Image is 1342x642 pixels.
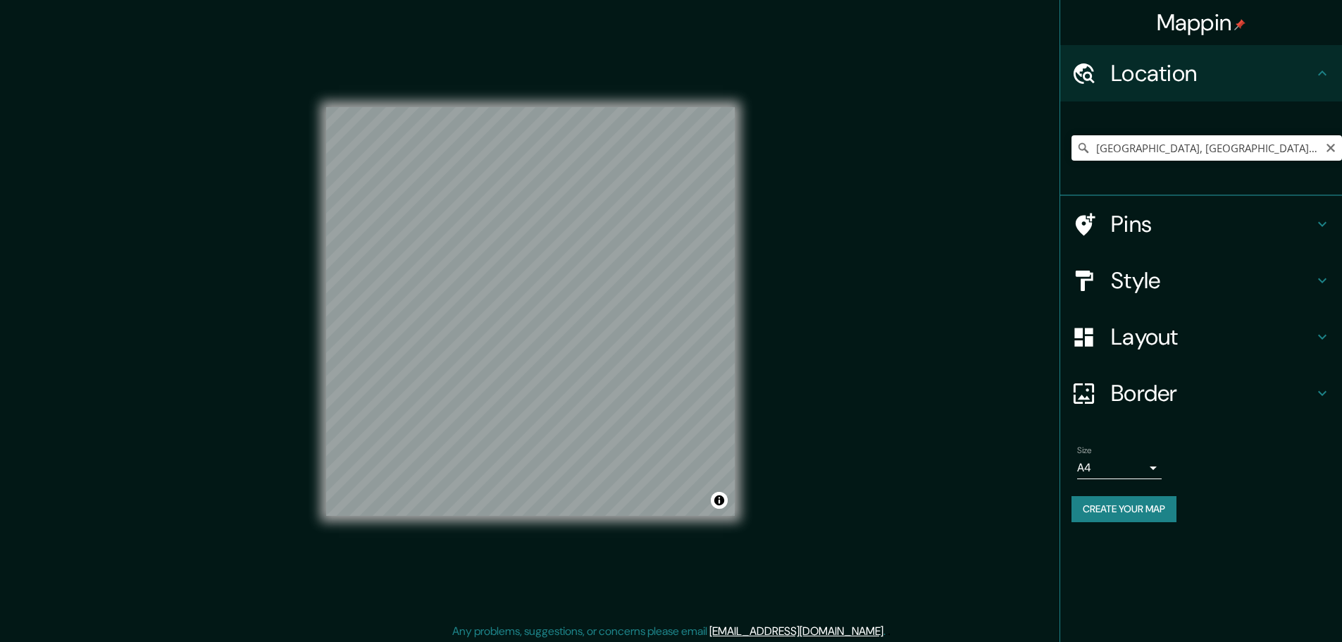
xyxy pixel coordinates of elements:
h4: Mappin [1157,8,1246,37]
canvas: Map [326,107,735,516]
div: Layout [1060,309,1342,365]
h4: Style [1111,266,1314,295]
input: Pick your city or area [1071,135,1342,161]
div: Pins [1060,196,1342,252]
div: . [888,623,890,640]
iframe: Help widget launcher [1217,587,1327,626]
h4: Layout [1111,323,1314,351]
h4: Border [1111,379,1314,407]
div: . [886,623,888,640]
div: Location [1060,45,1342,101]
div: Style [1060,252,1342,309]
label: Size [1077,445,1092,457]
h4: Pins [1111,210,1314,238]
button: Toggle attribution [711,492,728,509]
div: A4 [1077,457,1162,479]
img: pin-icon.png [1234,19,1245,30]
h4: Location [1111,59,1314,87]
button: Create your map [1071,496,1176,522]
button: Clear [1325,140,1336,154]
a: [EMAIL_ADDRESS][DOMAIN_NAME] [709,624,883,638]
div: Border [1060,365,1342,421]
p: Any problems, suggestions, or concerns please email . [452,623,886,640]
